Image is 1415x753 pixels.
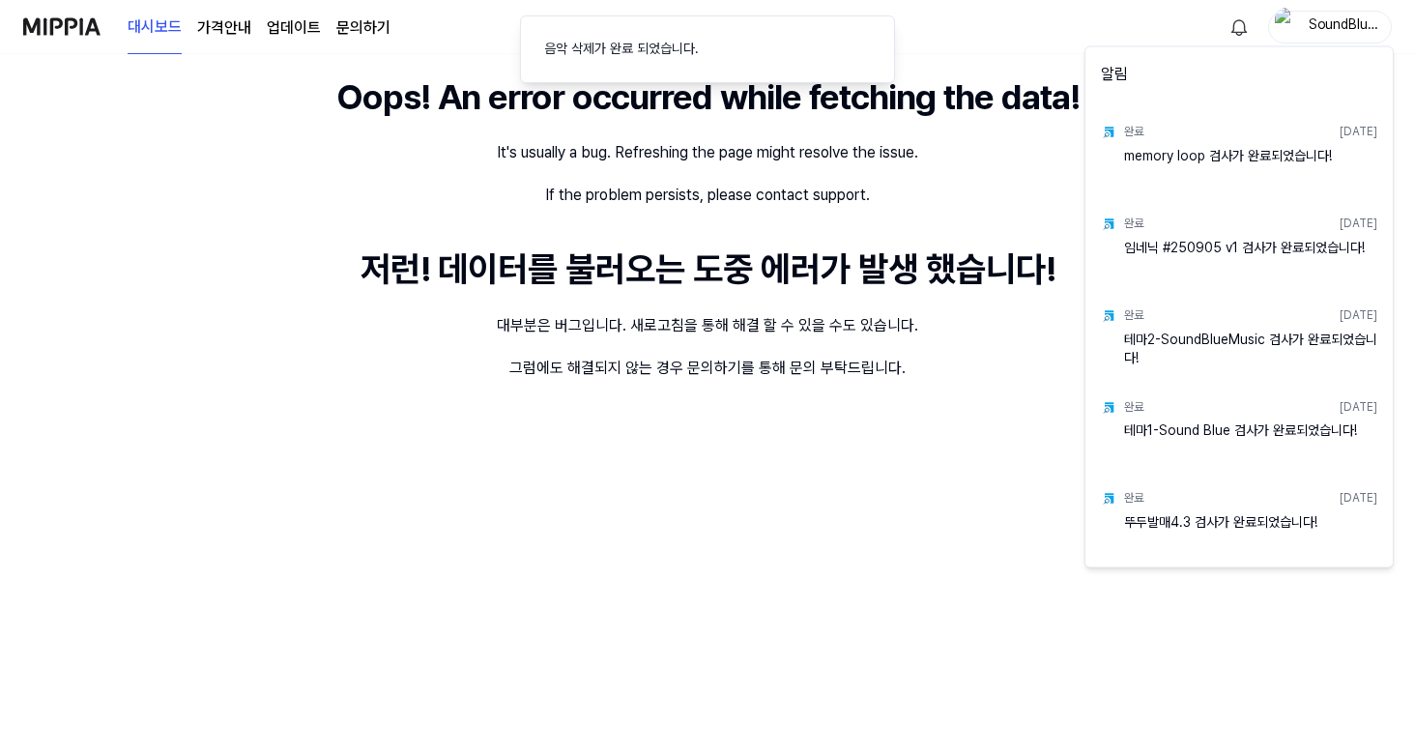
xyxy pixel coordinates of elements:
[1124,398,1143,415] div: 완료
[1101,491,1116,507] img: test result icon
[1340,215,1377,231] div: [DATE]
[1340,398,1377,415] div: [DATE]
[1124,513,1377,552] div: 뚜두발매4.3 검사가 완료되었습니다!
[1101,216,1116,231] img: test result icon
[1089,51,1389,105] div: 알림
[1124,124,1143,140] div: 완료
[1124,215,1143,231] div: 완료
[1340,306,1377,323] div: [DATE]
[1124,306,1143,323] div: 완료
[1340,124,1377,140] div: [DATE]
[1124,421,1377,460] div: 테마1-Sound Blue 검사가 완료되었습니다!
[1124,490,1143,507] div: 완료
[1340,490,1377,507] div: [DATE]
[1124,238,1377,276] div: 임네닉 #250905 v1 검사가 완료되었습니다!
[1124,330,1377,368] div: 테마2-SoundBlueMusic 검사가 완료되었습니다!
[1101,399,1116,415] img: test result icon
[1101,125,1116,140] img: test result icon
[1124,146,1377,185] div: memory loop 검사가 완료되었습니다!
[1101,307,1116,323] img: test result icon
